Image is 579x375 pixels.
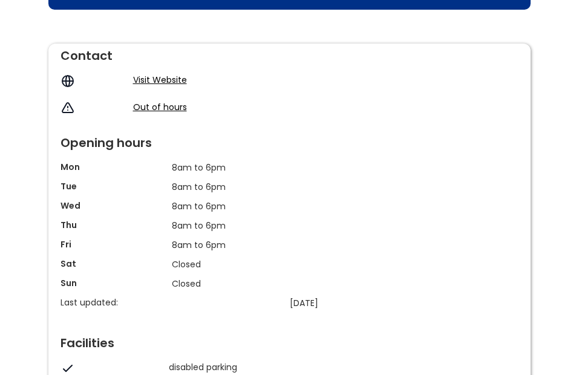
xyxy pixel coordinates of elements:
[172,238,250,252] p: 8am to 6pm
[133,101,187,113] a: Out of hours
[172,161,250,174] p: 8am to 6pm
[169,361,512,373] div: disabled parking
[61,331,518,349] div: Facilities
[61,219,166,231] p: Thu
[172,180,250,194] p: 8am to 6pm
[172,277,250,290] p: Closed
[61,74,75,88] img: globe icon
[61,277,166,289] p: Sun
[61,44,518,62] div: Contact
[61,258,166,270] p: Sat
[61,161,166,173] p: Mon
[61,131,518,149] div: Opening hours
[172,219,250,232] p: 8am to 6pm
[61,180,166,192] p: Tue
[61,238,166,250] p: Fri
[133,74,187,86] a: Visit Website
[172,258,250,271] p: Closed
[172,200,250,213] p: 8am to 6pm
[61,200,166,212] p: Wed
[61,101,75,116] img: exclamation icon
[61,296,284,308] p: Last updated:
[290,296,368,310] p: [DATE]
